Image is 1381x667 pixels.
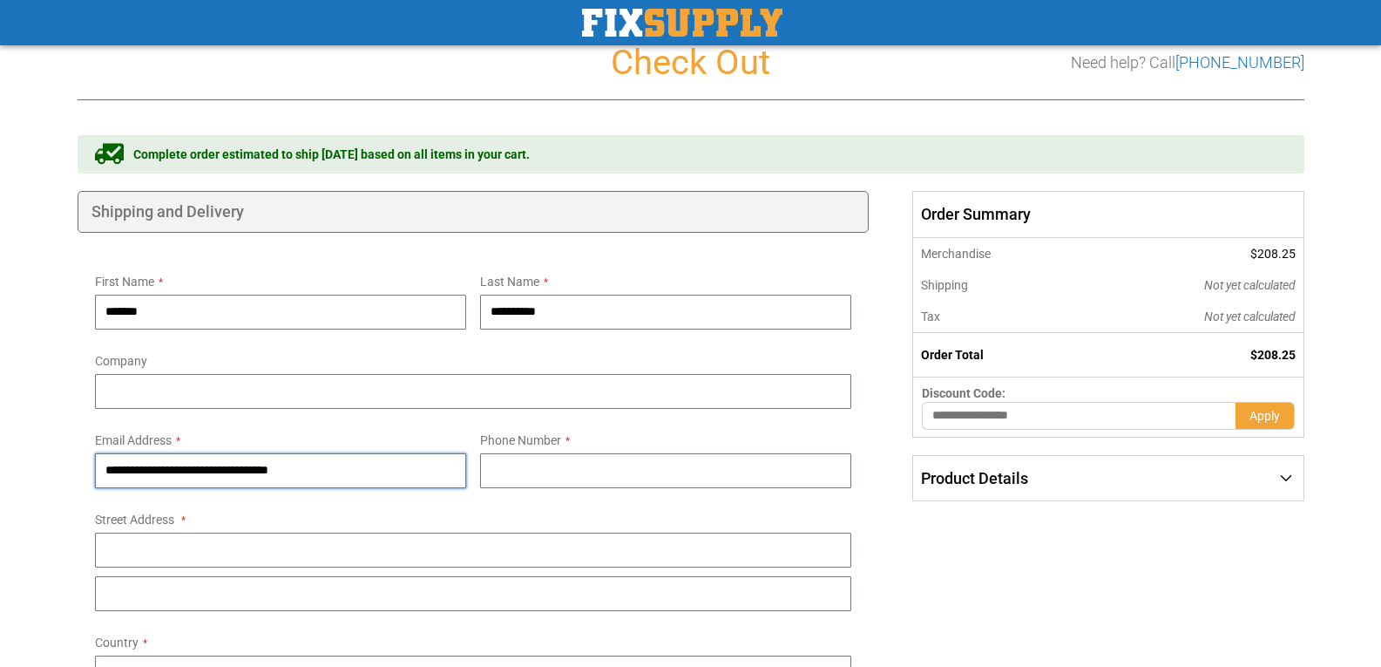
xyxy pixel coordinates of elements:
[78,44,1304,82] h1: Check Out
[1235,402,1295,430] button: Apply
[913,301,1087,333] th: Tax
[95,354,147,368] span: Company
[1071,54,1304,71] h3: Need help? Call
[913,238,1087,269] th: Merchandise
[133,146,530,163] span: Complete order estimated to ship [DATE] based on all items in your cart.
[1250,247,1296,261] span: $208.25
[921,278,968,292] span: Shipping
[95,636,139,650] span: Country
[912,191,1303,238] span: Order Summary
[1249,409,1280,423] span: Apply
[1204,278,1296,292] span: Not yet calculated
[582,9,782,37] img: Fix Industrial Supply
[1204,310,1296,323] span: Not yet calculated
[95,513,174,527] span: Street Address
[480,275,539,289] span: Last Name
[480,433,561,447] span: Phone Number
[922,386,1005,400] span: Discount Code:
[582,9,782,37] a: store logo
[95,433,172,447] span: Email Address
[78,191,870,233] div: Shipping and Delivery
[921,469,1028,487] span: Product Details
[95,275,154,289] span: First Name
[1175,53,1304,71] a: [PHONE_NUMBER]
[1250,348,1296,362] span: $208.25
[921,348,984,362] strong: Order Total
